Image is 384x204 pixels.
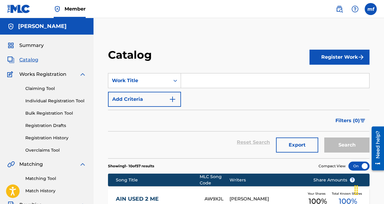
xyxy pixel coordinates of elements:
a: Bulk Registration Tool [25,110,86,116]
span: Compact View [319,163,346,169]
img: Top Rightsholder [54,5,61,13]
iframe: Chat Widget [354,175,384,204]
p: Showing 1 - 10 of 57 results [108,163,154,169]
div: Writers [230,177,304,183]
a: Individual Registration Tool [25,98,86,104]
img: filter [360,119,365,122]
span: Catalog [19,56,38,63]
a: Matching Tool [25,175,86,182]
div: Work Title [112,77,166,84]
a: Registration History [25,135,86,141]
span: Member [65,5,86,12]
button: Register Work [309,50,370,65]
img: Catalog [7,56,14,63]
span: Filters ( 0 ) [335,117,360,124]
form: Search Form [108,73,370,158]
img: expand [79,161,86,168]
span: Works Registration [19,71,66,78]
img: Works Registration [7,71,15,78]
h5: machiavelli ferguson [18,23,67,30]
div: Song Title [116,177,200,183]
a: Overclaims Tool [25,147,86,153]
div: Drag [351,181,361,199]
img: 9d2ae6d4665cec9f34b9.svg [169,96,176,103]
img: search [336,5,343,13]
iframe: Resource Center [367,124,384,173]
button: Filters (0) [332,113,370,128]
a: AIN USED 2 ME [116,196,196,202]
button: Add Criteria [108,92,181,107]
img: help [351,5,359,13]
div: AW9XJL [205,196,229,202]
span: Share Amounts [313,177,355,183]
span: ? [350,178,355,182]
div: Help [349,3,361,15]
button: Export [276,138,318,153]
div: User Menu [365,3,377,15]
span: Matching [19,161,43,168]
a: SummarySummary [7,42,44,49]
div: MLC Song Code [200,174,230,186]
a: Match History [25,188,86,194]
a: Claiming Tool [25,85,86,92]
img: f7272a7cc735f4ea7f67.svg [357,54,365,61]
a: Public Search [333,3,345,15]
a: CatalogCatalog [7,56,38,63]
span: Your Shares [308,191,328,196]
a: Registration Drafts [25,122,86,129]
img: expand [79,71,86,78]
span: Summary [19,42,44,49]
img: MLC Logo [7,5,30,13]
img: Summary [7,42,14,49]
div: [PERSON_NAME] [230,196,304,202]
img: Matching [7,161,15,168]
h2: Catalog [108,48,155,62]
img: Accounts [7,23,14,30]
span: Total Known Shares [332,191,364,196]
